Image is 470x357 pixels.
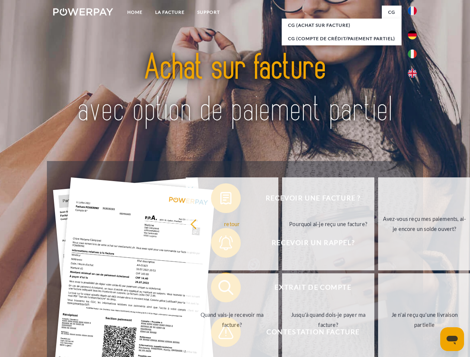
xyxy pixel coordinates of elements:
div: Quand vais-je recevoir ma facture? [190,310,274,330]
a: CG (Compte de crédit/paiement partiel) [282,32,402,45]
img: it [408,49,417,58]
a: Home [121,6,149,19]
div: Jusqu'à quand dois-je payer ma facture? [287,310,370,330]
iframe: Bouton de lancement de la fenêtre de messagerie [440,327,464,351]
img: de [408,30,417,39]
div: Avez-vous reçu mes paiements, ai-je encore un solde ouvert? [383,214,466,234]
a: Support [191,6,226,19]
img: logo-powerpay-white.svg [53,8,113,16]
img: en [408,69,417,78]
a: CG [382,6,402,19]
div: Pourquoi ai-je reçu une facture? [287,219,370,229]
div: retour [190,219,274,229]
div: Je n'ai reçu qu'une livraison partielle [383,310,466,330]
a: CG (achat sur facture) [282,19,402,32]
img: fr [408,6,417,15]
img: title-powerpay_fr.svg [71,36,399,142]
a: LA FACTURE [149,6,191,19]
